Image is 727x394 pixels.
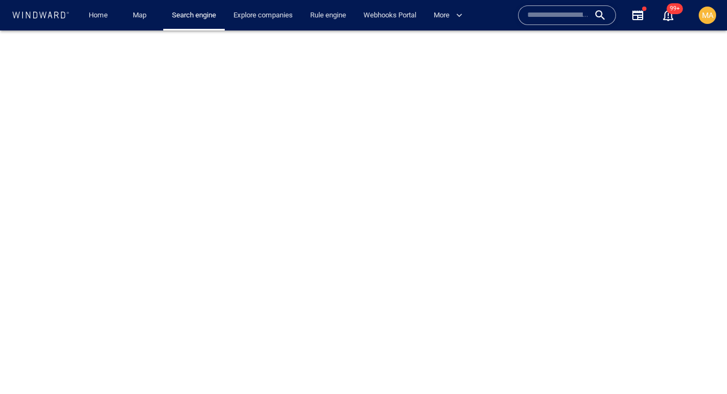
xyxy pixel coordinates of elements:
a: Map [128,6,155,25]
a: 99+ [660,7,677,24]
a: Rule engine [306,6,350,25]
button: MA [697,4,718,26]
a: Search engine [168,6,220,25]
span: MA [702,11,713,20]
iframe: Chat [681,345,719,386]
a: Home [84,6,112,25]
div: Notification center [662,9,675,22]
a: Explore companies [229,6,297,25]
button: Home [81,6,115,25]
button: More [429,6,472,25]
button: 99+ [662,9,675,22]
span: 99+ [667,3,683,14]
span: More [434,9,463,22]
a: Webhooks Portal [359,6,421,25]
button: Map [124,6,159,25]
